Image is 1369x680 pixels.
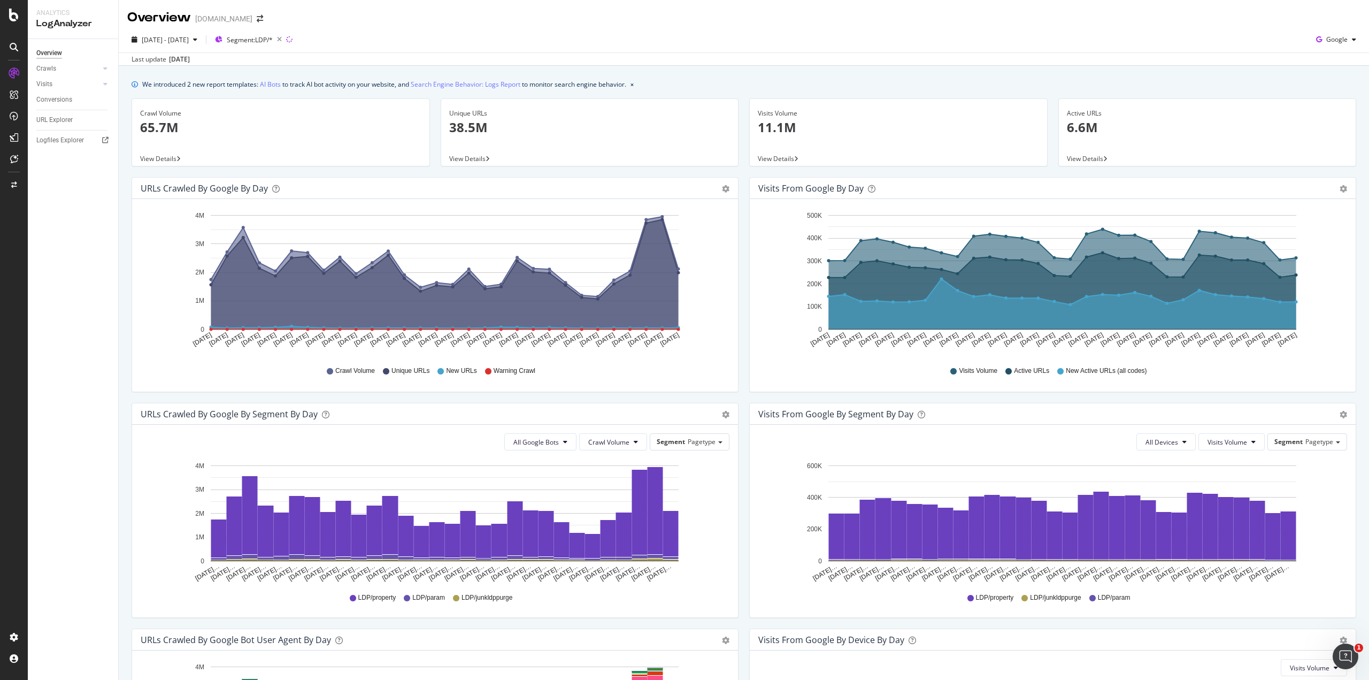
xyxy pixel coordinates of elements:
span: Warning Crawl [494,366,535,376]
div: info banner [132,79,1356,90]
div: URL Explorer [36,114,73,126]
span: LDP/param [1098,593,1130,602]
span: Google [1326,35,1348,44]
text: [DATE] [337,331,358,348]
text: [DATE] [643,331,664,348]
a: Logfiles Explorer [36,135,111,146]
text: [DATE] [369,331,390,348]
div: Visits from Google By Segment By Day [758,409,913,419]
svg: A chart. [141,208,726,356]
text: [DATE] [353,331,374,348]
text: [DATE] [987,331,1008,348]
span: Segment [657,437,685,446]
div: URLs Crawled by Google By Segment By Day [141,409,318,419]
text: [DATE] [1244,331,1266,348]
text: [DATE] [417,331,439,348]
text: 2M [195,269,204,276]
span: Visits Volume [1290,663,1329,673]
text: [DATE] [874,331,895,348]
div: Visits From Google By Device By Day [758,635,904,645]
text: [DATE] [320,331,342,348]
text: [DATE] [401,331,422,348]
text: [DATE] [288,331,310,348]
button: All Google Bots [504,433,576,450]
text: [DATE] [240,331,262,348]
text: 4M [195,462,204,470]
div: A chart. [758,459,1343,583]
span: LDP/junkldppurge [1030,593,1081,602]
span: All Google Bots [513,438,559,447]
div: Logfiles Explorer [36,135,84,146]
div: Overview [36,48,62,59]
span: Active URLs [1014,366,1049,376]
a: Conversions [36,94,111,105]
text: [DATE] [1083,331,1105,348]
text: [DATE] [906,331,927,348]
text: [DATE] [1116,331,1137,348]
span: Crawl Volume [335,366,375,376]
text: [DATE] [498,331,519,348]
text: 0 [201,326,204,333]
div: A chart. [141,459,726,583]
div: arrow-right-arrow-left [257,15,263,22]
span: LDP/param [412,593,445,602]
text: [DATE] [1003,331,1024,348]
div: gear [722,637,729,644]
text: [DATE] [304,331,326,348]
div: Active URLs [1067,109,1348,118]
text: [DATE] [955,331,976,348]
div: Overview [127,9,191,27]
span: LDP/junkldppurge [462,593,512,602]
text: [DATE] [385,331,406,348]
text: 1M [195,297,204,305]
text: 0 [818,326,822,333]
span: New URLs [446,366,476,376]
a: AI Bots [260,79,281,90]
button: close banner [628,77,636,92]
span: Segment [1274,437,1303,446]
text: [DATE] [514,331,535,348]
text: [DATE] [627,331,648,348]
text: 1M [195,533,204,541]
text: [DATE] [563,331,584,348]
span: View Details [758,154,794,163]
text: 600K [807,462,822,470]
div: Visits Volume [758,109,1039,118]
div: URLs Crawled by Google by day [141,183,268,194]
text: [DATE] [595,331,616,348]
span: [DATE] - [DATE] [142,35,189,44]
text: 3M [195,486,204,493]
div: Last update [132,55,190,64]
span: Crawl Volume [588,438,629,447]
text: [DATE] [433,331,455,348]
text: [DATE] [1148,331,1169,348]
div: A chart. [758,208,1343,356]
text: [DATE] [1228,331,1250,348]
text: 400K [807,235,822,242]
div: Crawls [36,63,56,74]
text: [DATE] [659,331,680,348]
text: 2M [195,510,204,517]
text: [DATE] [450,331,471,348]
text: [DATE] [530,331,551,348]
div: gear [1340,411,1347,418]
button: All Devices [1136,433,1196,450]
text: [DATE] [466,331,487,348]
text: [DATE] [208,331,229,348]
text: 300K [807,257,822,265]
iframe: Intercom live chat [1333,644,1358,669]
text: [DATE] [579,331,600,348]
div: [DATE] [169,55,190,64]
button: Visits Volume [1198,433,1265,450]
span: Segment: LDP/* [227,35,273,44]
div: Crawl Volume [140,109,421,118]
p: 38.5M [449,118,730,136]
div: Visits [36,79,52,90]
text: 4M [195,663,204,671]
text: [DATE] [546,331,567,348]
span: Visits Volume [959,366,997,376]
text: [DATE] [938,331,959,348]
text: [DATE] [890,331,911,348]
span: Pagetype [1305,437,1333,446]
